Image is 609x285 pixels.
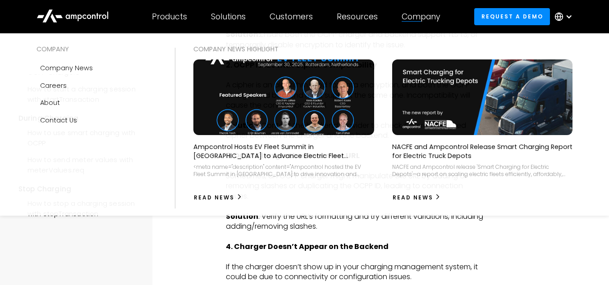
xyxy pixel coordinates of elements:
[40,115,77,125] div: Contact Us
[194,194,234,202] div: Read News
[392,163,572,177] div: NACFE and Ampcontrol release 'Smart Charging for Electric Depots'—a report on scaling electric fl...
[211,12,246,22] div: Solutions
[40,81,67,90] div: Careers
[226,212,484,232] p: : Verify the URL’s formatting and try different variations, including adding/removing slashes.
[37,94,157,111] a: About
[402,12,440,22] div: Company
[37,77,157,94] a: Careers
[337,12,378,22] div: Resources
[226,211,258,222] strong: Solution
[392,190,441,205] a: Read News
[226,252,484,262] p: ‍
[152,12,187,22] div: Products
[40,98,60,108] div: About
[37,112,157,129] a: Contact Us
[226,262,484,282] p: If the charger doesn’t show up in your charging management system, it could be due to connectivit...
[393,194,433,202] div: Read News
[193,163,374,177] div: <meta name="description" content="Ampcontrol hosted the EV Fleet Summit in [GEOGRAPHIC_DATA] to d...
[270,12,313,22] div: Customers
[37,44,157,54] div: COMPANY
[226,241,389,252] strong: 4. Charger Doesn’t Appear on the Backend
[226,231,484,241] p: ‍
[40,63,93,73] div: Company news
[474,8,550,25] a: Request a demo
[193,142,374,160] p: Ampcontrol Hosts EV Fleet Summit in [GEOGRAPHIC_DATA] to Advance Electric Fleet Management in [GE...
[193,190,243,205] a: Read News
[37,59,157,77] a: Company news
[193,44,572,54] div: COMPANY NEWS Highlight
[392,142,572,160] p: NACFE and Ampcontrol Release Smart Charging Report for Electric Truck Depots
